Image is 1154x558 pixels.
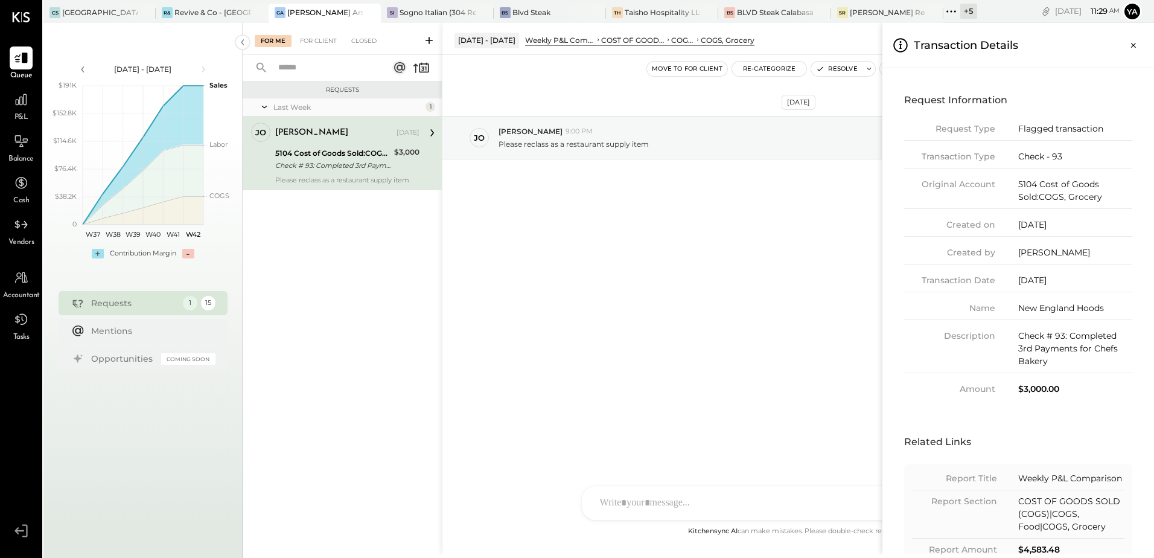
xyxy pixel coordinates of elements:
[8,237,34,248] span: Vendors
[209,81,228,89] text: Sales
[1018,178,1132,204] div: 5104 Cost of Goods Sold:COGS, Grocery
[912,544,997,556] div: Report Amount
[1,46,42,82] a: Queue
[1040,5,1052,18] div: copy link
[1018,383,1132,396] div: $3,000.00
[209,140,228,149] text: Labor
[1018,274,1132,287] div: [DATE]
[904,178,995,191] div: Original Account
[904,150,995,163] div: Transaction Type
[275,7,285,18] div: GA
[125,230,140,239] text: W39
[1123,2,1142,21] button: Ya
[904,432,1132,452] h4: Related Links
[912,495,997,508] div: Report Section
[105,230,120,239] text: W38
[55,192,77,200] text: $38.2K
[13,332,30,343] span: Tasks
[174,7,250,18] div: Revive & Co - [GEOGRAPHIC_DATA]
[182,249,194,258] div: -
[14,112,28,123] span: P&L
[1018,150,1132,163] div: Check - 93
[85,230,100,239] text: W37
[59,81,77,89] text: $191K
[161,353,215,365] div: Coming Soon
[1,172,42,207] a: Cash
[1018,123,1132,135] div: Flagged transaction
[1018,544,1124,556] div: $4,583.48
[53,109,77,117] text: $152.8K
[92,64,194,74] div: [DATE] - [DATE]
[209,191,229,200] text: COGS
[912,472,997,485] div: Report Title
[1,308,42,343] a: Tasks
[1055,5,1120,17] div: [DATE]
[162,7,173,18] div: R&
[1,266,42,301] a: Accountant
[1,88,42,123] a: P&L
[145,230,161,239] text: W40
[13,196,29,207] span: Cash
[612,7,623,18] div: TH
[49,7,60,18] div: CS
[960,4,977,19] div: + 5
[904,302,995,315] div: Name
[904,123,995,135] div: Request Type
[724,7,735,18] div: BS
[737,7,812,18] div: BLVD Steak Calabasas
[1123,34,1144,56] button: Close panel
[837,7,848,18] div: SR
[904,330,995,342] div: Description
[91,353,155,365] div: Opportunities
[167,230,180,239] text: W41
[914,33,1018,58] h3: Transaction Details
[91,325,209,337] div: Mentions
[1018,330,1132,368] div: Check # 93: Completed 3rd Payments for Chefs Bakery
[62,7,138,18] div: [GEOGRAPHIC_DATA][PERSON_NAME]
[625,7,700,18] div: Taisho Hospitality LLC
[183,296,197,310] div: 1
[1,130,42,165] a: Balance
[91,297,177,309] div: Requests
[387,7,398,18] div: SI
[500,7,511,18] div: BS
[53,136,77,145] text: $114.6K
[54,164,77,173] text: $76.4K
[904,219,995,231] div: Created on
[1018,495,1124,533] div: COST OF GOODS SOLD (COGS)|COGS, Food|COGS, Grocery
[186,230,200,239] text: W42
[904,383,995,396] div: Amount
[904,90,1132,111] h4: Request Information
[904,246,995,259] div: Created by
[850,7,925,18] div: [PERSON_NAME] Restaurant & Deli
[512,7,550,18] div: Blvd Steak
[110,249,176,258] div: Contribution Margin
[1018,246,1132,259] div: [PERSON_NAME]
[1018,302,1132,315] div: New England Hoods
[1,213,42,248] a: Vendors
[8,154,34,165] span: Balance
[10,71,33,82] span: Queue
[92,249,104,258] div: +
[1018,472,1124,485] div: Weekly P&L Comparison
[400,7,475,18] div: Sogno Italian (304 Restaurant)
[1018,219,1132,231] div: [DATE]
[287,7,363,18] div: [PERSON_NAME] Arso
[201,296,215,310] div: 15
[904,274,995,287] div: Transaction Date
[3,290,40,301] span: Accountant
[72,220,77,228] text: 0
